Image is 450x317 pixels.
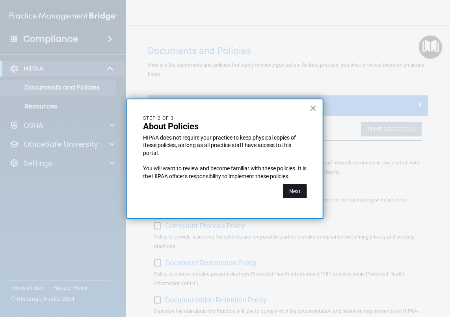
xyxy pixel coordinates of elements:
button: Close [309,102,317,114]
iframe: Drift Widget Chat Controller [314,261,441,293]
button: Next [283,184,307,198]
p: About Policies [143,121,307,132]
p: HIPAA does not require your practice to keep physical copies of these policies, as long as all pr... [143,134,307,157]
p: Step 2 of 3 [143,115,307,122]
p: You will want to review and become familiar with these policies. It is the HIPAA officer's respon... [143,165,307,180]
